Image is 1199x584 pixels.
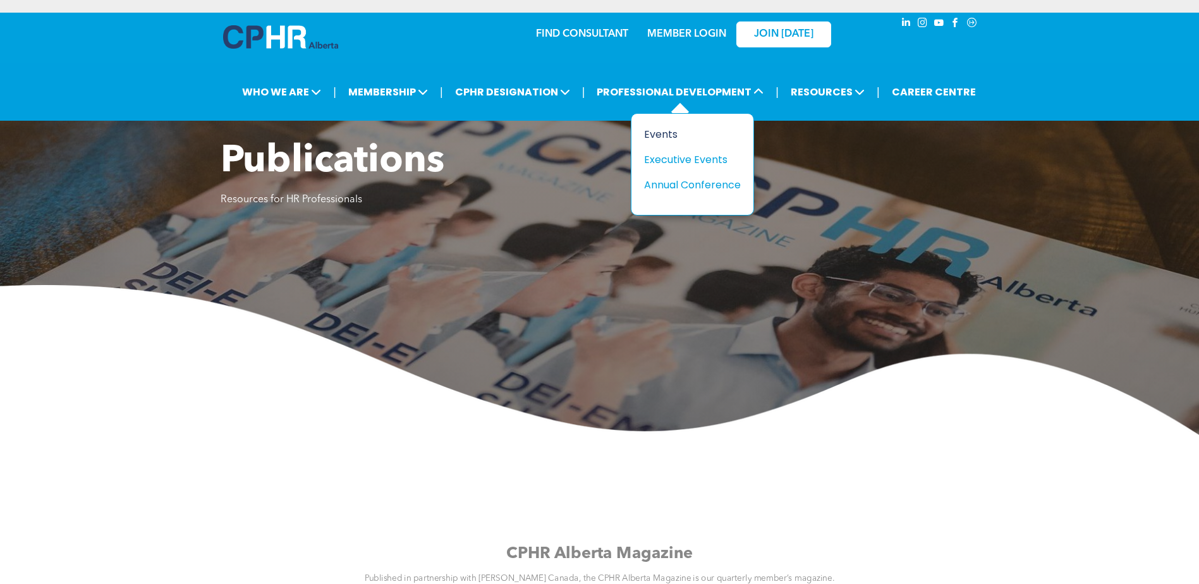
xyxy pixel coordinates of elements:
[754,28,813,40] span: JOIN [DATE]
[536,29,628,39] a: FIND CONSULTANT
[593,80,767,104] span: PROFESSIONAL DEVELOPMENT
[647,29,726,39] a: MEMBER LOGIN
[787,80,868,104] span: RESOURCES
[221,143,444,181] span: Publications
[965,16,979,33] a: Social network
[888,80,980,104] a: CAREER CENTRE
[644,152,731,167] div: Executive Events
[949,16,963,33] a: facebook
[877,79,880,105] li: |
[736,21,831,47] a: JOIN [DATE]
[644,126,741,142] a: Events
[365,575,834,583] span: Published in partnership with [PERSON_NAME] Canada, the CPHR Alberta Magazine is our quarterly me...
[644,177,741,193] a: Annual Conference
[333,79,336,105] li: |
[440,79,443,105] li: |
[223,25,338,49] img: A blue and white logo for cp alberta
[776,79,779,105] li: |
[221,195,362,205] span: Resources for HR Professionals
[451,80,574,104] span: CPHR DESIGNATION
[644,152,741,167] a: Executive Events
[506,546,693,562] span: CPHR Alberta Magazine
[899,16,913,33] a: linkedin
[582,79,585,105] li: |
[644,126,731,142] div: Events
[238,80,325,104] span: WHO WE ARE
[932,16,946,33] a: youtube
[344,80,432,104] span: MEMBERSHIP
[644,177,731,193] div: Annual Conference
[916,16,930,33] a: instagram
